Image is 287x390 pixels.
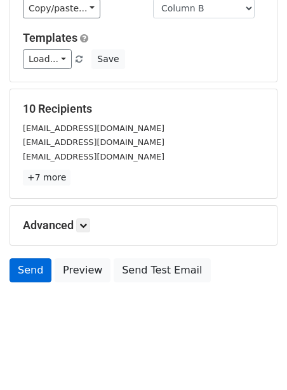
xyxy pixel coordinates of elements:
a: Send [10,258,51,282]
a: Preview [55,258,110,282]
a: Load... [23,49,72,69]
h5: 10 Recipients [23,102,264,116]
iframe: Chat Widget [224,329,287,390]
a: +7 more [23,170,70,186]
h5: Advanced [23,218,264,232]
a: Templates [23,31,77,44]
a: Send Test Email [114,258,210,282]
small: [EMAIL_ADDRESS][DOMAIN_NAME] [23,137,164,147]
small: [EMAIL_ADDRESS][DOMAIN_NAME] [23,152,164,161]
small: [EMAIL_ADDRESS][DOMAIN_NAME] [23,123,164,133]
button: Save [91,49,124,69]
